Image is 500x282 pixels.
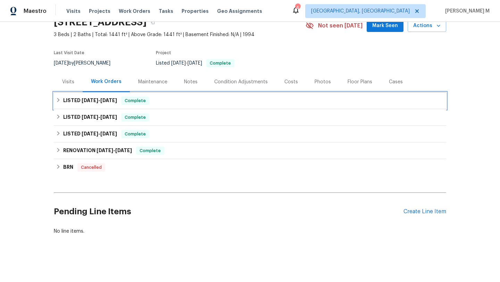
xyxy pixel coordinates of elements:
[311,8,410,15] span: [GEOGRAPHIC_DATA], [GEOGRAPHIC_DATA]
[315,78,331,85] div: Photos
[82,131,98,136] span: [DATE]
[413,22,441,30] span: Actions
[100,98,117,103] span: [DATE]
[54,59,119,67] div: by [PERSON_NAME]
[54,228,446,235] div: No line items.
[24,8,47,15] span: Maestro
[138,78,167,85] div: Maintenance
[63,113,117,122] h6: LISTED
[137,147,164,154] span: Complete
[91,78,122,85] div: Work Orders
[115,148,132,153] span: [DATE]
[54,126,446,142] div: LISTED [DATE]-[DATE]Complete
[82,98,117,103] span: -
[318,22,362,29] span: Not seen [DATE]
[187,61,202,66] span: [DATE]
[54,19,147,26] h2: [STREET_ADDRESS]
[156,51,171,55] span: Project
[100,131,117,136] span: [DATE]
[97,148,132,153] span: -
[207,61,234,65] span: Complete
[82,115,117,119] span: -
[122,97,149,104] span: Complete
[54,159,446,176] div: BRN Cancelled
[122,114,149,121] span: Complete
[66,8,81,15] span: Visits
[119,8,150,15] span: Work Orders
[54,51,84,55] span: Last Visit Date
[54,142,446,159] div: RENOVATION [DATE]-[DATE]Complete
[389,78,403,85] div: Cases
[63,163,73,172] h6: BRN
[442,8,490,15] span: [PERSON_NAME] M
[54,196,403,228] h2: Pending Line Items
[214,78,268,85] div: Condition Adjustments
[156,61,234,66] span: Listed
[63,97,117,105] h6: LISTED
[100,115,117,119] span: [DATE]
[348,78,372,85] div: Floor Plans
[284,78,298,85] div: Costs
[62,78,74,85] div: Visits
[82,98,98,103] span: [DATE]
[54,31,306,38] span: 3 Beds | 2 Baths | Total: 1441 ft² | Above Grade: 1441 ft² | Basement Finished: N/A | 1994
[122,131,149,138] span: Complete
[54,92,446,109] div: LISTED [DATE]-[DATE]Complete
[372,22,398,30] span: Mark Seen
[295,4,300,11] div: 4
[367,19,403,32] button: Mark Seen
[82,131,117,136] span: -
[82,115,98,119] span: [DATE]
[54,61,68,66] span: [DATE]
[78,164,105,171] span: Cancelled
[408,19,446,32] button: Actions
[97,148,113,153] span: [DATE]
[171,61,202,66] span: -
[63,130,117,138] h6: LISTED
[54,109,446,126] div: LISTED [DATE]-[DATE]Complete
[63,147,132,155] h6: RENOVATION
[403,208,446,215] div: Create Line Item
[184,78,198,85] div: Notes
[159,9,173,14] span: Tasks
[171,61,186,66] span: [DATE]
[217,8,262,15] span: Geo Assignments
[182,8,209,15] span: Properties
[89,8,110,15] span: Projects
